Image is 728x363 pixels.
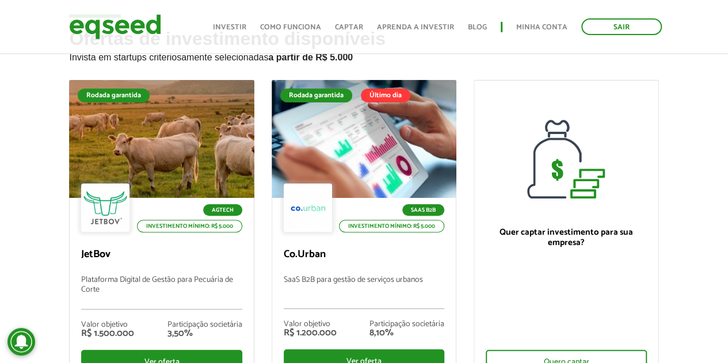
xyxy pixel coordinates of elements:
[468,24,487,31] a: Blog
[361,89,410,102] div: Último dia
[339,220,444,232] p: Investimento mínimo: R$ 5.000
[284,276,444,309] p: SaaS B2B para gestão de serviços urbanos
[167,329,242,338] div: 3,50%
[137,220,242,232] p: Investimento mínimo: R$ 5.000
[69,12,161,42] img: EqSeed
[284,328,337,338] div: R$ 1.200.000
[81,276,242,309] p: Plataforma Digital de Gestão para Pecuária de Corte
[402,204,444,216] p: SaaS B2B
[203,204,242,216] p: Agtech
[69,29,658,80] h2: Ofertas de investimento disponíveis
[284,320,337,328] div: Valor objetivo
[335,24,363,31] a: Captar
[280,89,352,102] div: Rodada garantida
[581,18,662,35] a: Sair
[69,49,658,63] p: Invista em startups criteriosamente selecionadas
[260,24,321,31] a: Como funciona
[369,328,444,338] div: 8,10%
[81,329,134,338] div: R$ 1.500.000
[81,249,242,261] p: JetBov
[78,89,150,102] div: Rodada garantida
[377,24,454,31] a: Aprenda a investir
[516,24,567,31] a: Minha conta
[268,52,353,62] strong: a partir de R$ 5.000
[369,320,444,328] div: Participação societária
[284,249,444,261] p: Co.Urban
[81,321,134,329] div: Valor objetivo
[486,227,646,248] p: Quer captar investimento para sua empresa?
[213,24,246,31] a: Investir
[167,321,242,329] div: Participação societária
